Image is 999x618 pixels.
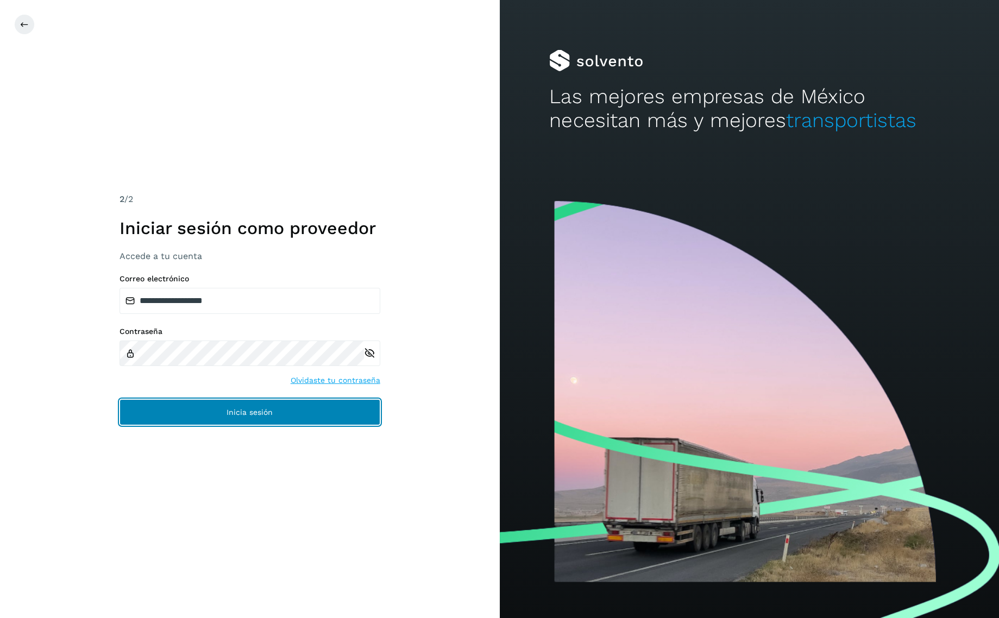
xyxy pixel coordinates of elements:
[120,327,380,336] label: Contraseña
[120,193,380,206] div: /2
[120,194,124,204] span: 2
[120,218,380,238] h1: Iniciar sesión como proveedor
[291,375,380,386] a: Olvidaste tu contraseña
[120,399,380,425] button: Inicia sesión
[120,251,380,261] h3: Accede a tu cuenta
[120,274,380,283] label: Correo electrónico
[549,85,949,133] h2: Las mejores empresas de México necesitan más y mejores
[227,408,273,416] span: Inicia sesión
[786,109,916,132] span: transportistas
